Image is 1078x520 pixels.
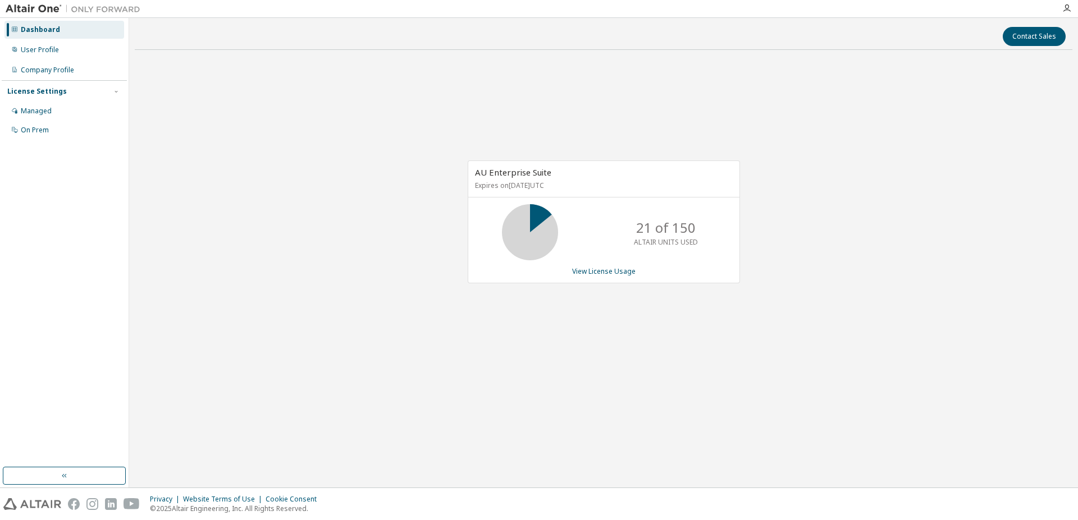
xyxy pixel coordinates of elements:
div: Website Terms of Use [183,495,266,504]
img: Altair One [6,3,146,15]
img: facebook.svg [68,498,80,510]
a: View License Usage [572,266,636,276]
p: 21 of 150 [636,218,696,237]
p: Expires on [DATE] UTC [475,181,730,190]
img: youtube.svg [124,498,140,510]
p: ALTAIR UNITS USED [634,237,698,247]
img: linkedin.svg [105,498,117,510]
div: Privacy [150,495,183,504]
button: Contact Sales [1003,27,1066,46]
img: altair_logo.svg [3,498,61,510]
p: © 2025 Altair Engineering, Inc. All Rights Reserved. [150,504,323,513]
div: On Prem [21,126,49,135]
div: User Profile [21,45,59,54]
div: Cookie Consent [266,495,323,504]
div: Company Profile [21,66,74,75]
div: Managed [21,107,52,116]
img: instagram.svg [86,498,98,510]
div: Dashboard [21,25,60,34]
span: AU Enterprise Suite [475,167,551,178]
div: License Settings [7,87,67,96]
